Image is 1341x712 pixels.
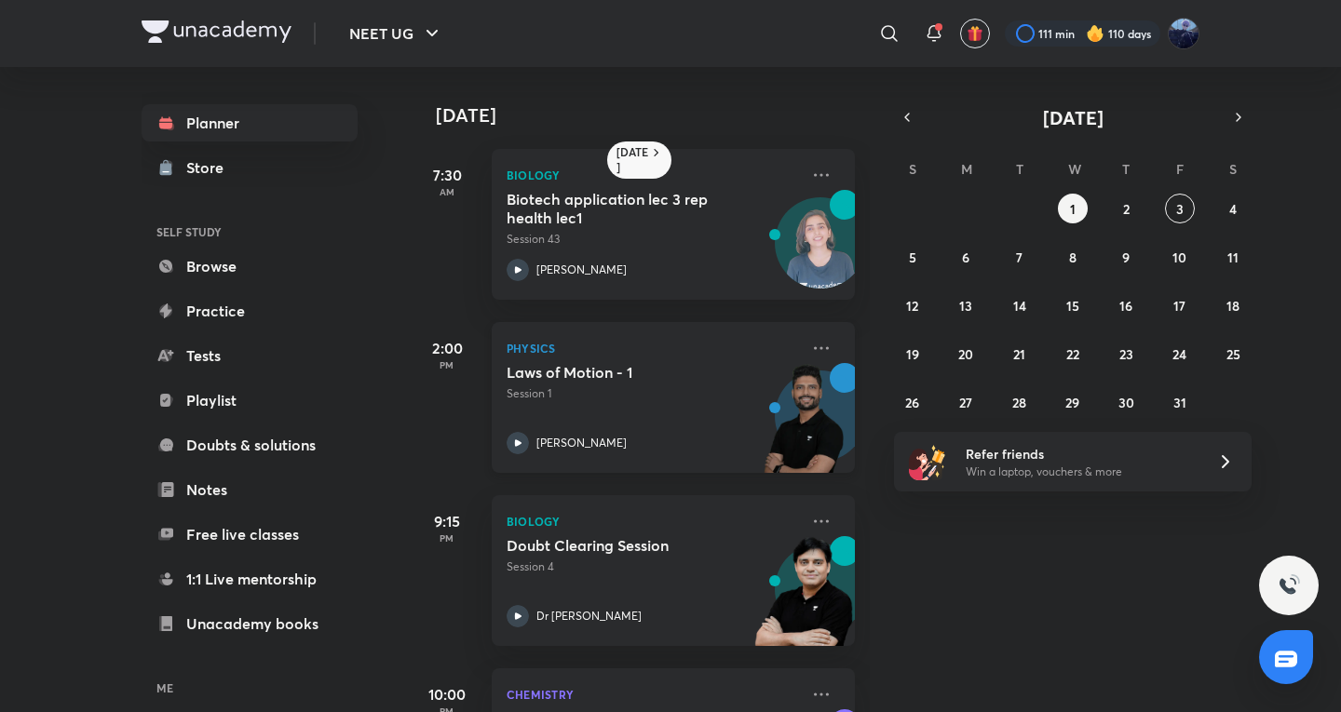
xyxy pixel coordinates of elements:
[616,145,649,175] h6: [DATE]
[1005,387,1035,417] button: October 28, 2025
[142,216,358,248] h6: SELF STUDY
[507,385,799,402] p: Session 1
[1165,339,1195,369] button: October 24, 2025
[752,536,855,665] img: unacademy
[1165,242,1195,272] button: October 10, 2025
[951,339,981,369] button: October 20, 2025
[186,156,235,179] div: Store
[1058,290,1088,320] button: October 15, 2025
[909,160,916,178] abbr: Sunday
[507,164,799,186] p: Biology
[905,394,919,411] abbr: October 26, 2025
[1111,242,1141,272] button: October 9, 2025
[142,149,358,186] a: Store
[142,426,358,463] a: Doubts & solutions
[1013,345,1025,363] abbr: October 21, 2025
[410,337,484,359] h5: 2:00
[1013,297,1026,315] abbr: October 14, 2025
[338,15,454,52] button: NEET UG
[1016,160,1023,178] abbr: Tuesday
[966,463,1195,480] p: Win a laptop, vouchers & more
[1070,200,1076,218] abbr: October 1, 2025
[436,104,874,127] h4: [DATE]
[898,290,928,320] button: October 12, 2025
[142,382,358,419] a: Playlist
[142,20,291,47] a: Company Logo
[507,190,738,227] h5: Biotech application lec 3 rep health lec1
[951,387,981,417] button: October 27, 2025
[142,471,358,508] a: Notes
[1005,339,1035,369] button: October 21, 2025
[1165,387,1195,417] button: October 31, 2025
[1058,194,1088,223] button: October 1, 2025
[1119,297,1132,315] abbr: October 16, 2025
[1058,387,1088,417] button: October 29, 2025
[966,444,1195,463] h6: Refer friends
[1043,105,1104,130] span: [DATE]
[1119,345,1133,363] abbr: October 23, 2025
[1218,242,1248,272] button: October 11, 2025
[536,262,627,278] p: [PERSON_NAME]
[906,297,918,315] abbr: October 12, 2025
[1066,297,1079,315] abbr: October 15, 2025
[920,104,1226,130] button: [DATE]
[1173,394,1186,411] abbr: October 31, 2025
[1111,339,1141,369] button: October 23, 2025
[1065,394,1079,411] abbr: October 29, 2025
[142,516,358,553] a: Free live classes
[1118,394,1134,411] abbr: October 30, 2025
[1278,574,1300,597] img: ttu
[776,208,865,297] img: Avatar
[951,242,981,272] button: October 6, 2025
[1176,160,1184,178] abbr: Friday
[1122,249,1130,266] abbr: October 9, 2025
[898,387,928,417] button: October 26, 2025
[1229,160,1237,178] abbr: Saturday
[536,435,627,451] p: [PERSON_NAME]
[507,558,799,575] p: Session 4
[507,536,738,555] h5: Doubt Clearing Session
[1165,194,1195,223] button: October 3, 2025
[959,297,972,315] abbr: October 13, 2025
[1005,290,1035,320] button: October 14, 2025
[142,292,358,329] a: Practice
[752,363,855,491] img: unacademy
[1176,200,1184,218] abbr: October 3, 2025
[410,359,484,370] p: PM
[958,345,973,363] abbr: October 20, 2025
[1012,394,1026,411] abbr: October 28, 2025
[1165,290,1195,320] button: October 17, 2025
[1218,339,1248,369] button: October 25, 2025
[142,337,358,374] a: Tests
[1005,242,1035,272] button: October 7, 2025
[951,290,981,320] button: October 13, 2025
[1111,387,1141,417] button: October 30, 2025
[1227,249,1239,266] abbr: October 11, 2025
[536,608,642,625] p: Dr [PERSON_NAME]
[1086,24,1104,43] img: streak
[967,25,983,42] img: avatar
[1229,200,1237,218] abbr: October 4, 2025
[1173,297,1185,315] abbr: October 17, 2025
[410,510,484,532] h5: 9:15
[1016,249,1023,266] abbr: October 7, 2025
[410,164,484,186] h5: 7:30
[507,683,799,705] p: Chemistry
[959,394,972,411] abbr: October 27, 2025
[1122,160,1130,178] abbr: Thursday
[142,560,358,598] a: 1:1 Live mentorship
[142,605,358,642] a: Unacademy books
[909,249,916,266] abbr: October 5, 2025
[961,160,972,178] abbr: Monday
[1123,200,1130,218] abbr: October 2, 2025
[507,231,799,248] p: Session 43
[142,672,358,704] h6: ME
[1058,339,1088,369] button: October 22, 2025
[1111,194,1141,223] button: October 2, 2025
[1218,194,1248,223] button: October 4, 2025
[507,337,799,359] p: Physics
[898,242,928,272] button: October 5, 2025
[1069,249,1077,266] abbr: October 8, 2025
[906,345,919,363] abbr: October 19, 2025
[142,20,291,43] img: Company Logo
